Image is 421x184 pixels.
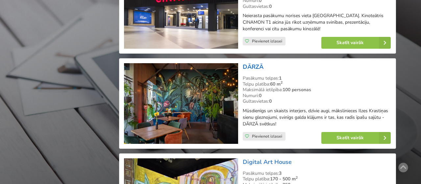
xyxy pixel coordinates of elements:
[243,81,391,87] div: Telpu platība:
[296,175,298,180] sup: 2
[124,63,238,144] img: Restorāns, bārs | Ikšķile | DĀRZĀ
[321,132,391,144] a: Skatīt vairāk
[283,87,311,93] strong: 100 personas
[243,75,391,81] div: Pasākumu telpas:
[269,98,272,104] strong: 0
[269,3,272,10] strong: 0
[243,108,391,127] p: Mūsdienīgs un skaists interjers, dzīvie augi, mākslinieces Ilzes Krastiņas sienu gleznojumi, svin...
[259,92,261,99] strong: 0
[270,176,298,182] strong: 170 - 500 m
[252,134,282,139] span: Pievienot izlasei
[243,93,391,99] div: Numuri:
[252,39,282,44] span: Pievienot izlasei
[243,176,391,182] div: Telpu platība:
[243,87,391,93] div: Maksimālā ietilpība:
[243,13,391,32] p: Neierasta pasākumu norises vieta [GEOGRAPHIC_DATA]. Kinoteātris CINAMON T1 aicina jūs rīkot uzņēm...
[281,80,283,85] sup: 2
[270,81,283,87] strong: 60 m
[243,63,263,71] a: DĀRZĀ
[243,158,292,166] a: Digital Art House
[243,4,391,10] div: Gultasvietas:
[243,98,391,104] div: Gultasvietas:
[279,75,282,81] strong: 1
[321,37,391,49] a: Skatīt vairāk
[279,170,282,176] strong: 3
[243,171,391,176] div: Pasākumu telpas:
